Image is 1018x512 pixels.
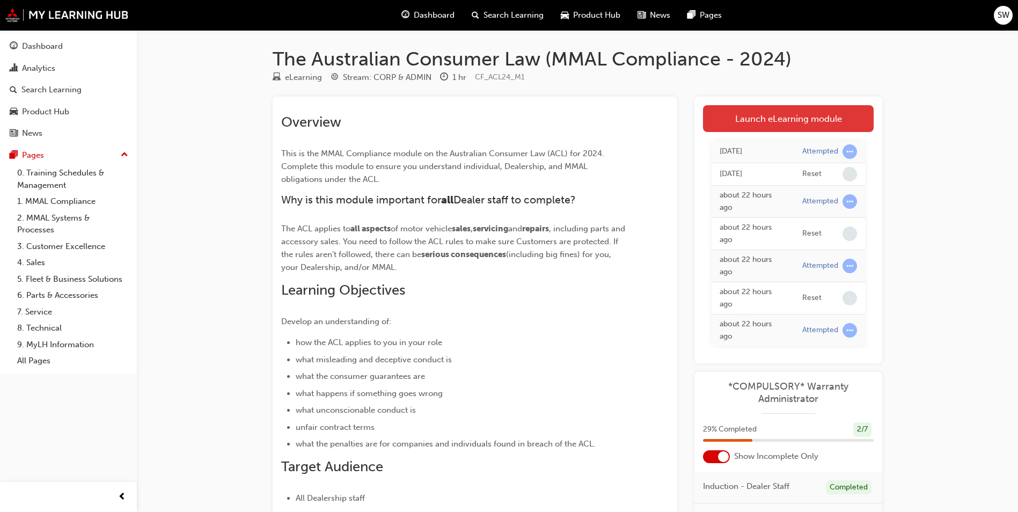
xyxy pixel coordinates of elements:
span: learningRecordVerb_NONE-icon [843,167,857,181]
span: prev-icon [118,491,126,504]
span: learningRecordVerb_ATTEMPT-icon [843,259,857,273]
a: News [4,123,133,143]
span: guage-icon [401,9,409,22]
span: what unconscionable conduct is [296,405,416,415]
a: Analytics [4,58,133,78]
div: Tue Sep 30 2025 15:21:06 GMT+1000 (Australian Eastern Standard Time) [720,222,786,246]
a: 6. Parts & Accessories [13,287,133,304]
span: Learning Objectives [281,282,405,298]
span: repairs [522,224,549,233]
span: News [650,9,670,21]
button: SW [994,6,1013,25]
span: search-icon [10,85,17,95]
div: Tue Sep 30 2025 15:21:08 GMT+1000 (Australian Eastern Standard Time) [720,189,786,214]
div: Stream [331,71,431,84]
div: Analytics [22,62,55,75]
span: search-icon [472,9,479,22]
div: News [22,127,42,140]
span: pages-icon [687,9,695,22]
div: Tue Sep 30 2025 15:20:11 GMT+1000 (Australian Eastern Standard Time) [720,254,786,278]
span: of motor vehicle [391,224,452,233]
span: guage-icon [10,42,18,52]
span: unfair contract terms [296,422,375,432]
a: 3. Customer Excellence [13,238,133,255]
div: Reset [802,229,822,239]
a: Product Hub [4,102,133,122]
span: what misleading and deceptive conduct is [296,355,452,364]
div: Attempted [802,261,838,271]
span: what happens if something goes wrong [296,389,443,398]
a: 9. MyLH Information [13,337,133,353]
div: Completed [826,480,871,495]
span: learningRecordVerb_ATTEMPT-icon [843,323,857,338]
div: 1 hr [452,71,466,84]
div: Reset [802,293,822,303]
h1: The Australian Consumer Law (MMAL Compliance - 2024) [273,47,882,71]
a: All Pages [13,353,133,369]
a: 1. MMAL Compliance [13,193,133,210]
div: Attempted [802,325,838,335]
span: what the consumer guarantees are [296,371,425,381]
div: Duration [440,71,466,84]
div: Stream: CORP & ADMIN [343,71,431,84]
span: serious consequences [421,250,506,259]
span: Show Incomplete Only [734,450,818,463]
span: news-icon [638,9,646,22]
div: Reset [802,169,822,179]
span: All Dealership staff [296,493,365,503]
div: eLearning [285,71,322,84]
a: news-iconNews [629,4,679,26]
button: Pages [4,145,133,165]
span: Learning resource code [475,72,525,82]
span: car-icon [10,107,18,117]
span: learningRecordVerb_NONE-icon [843,291,857,305]
span: all aspects [350,224,391,233]
div: Tue Sep 30 2025 15:19:17 GMT+1000 (Australian Eastern Standard Time) [720,318,786,342]
span: what the penalties are for companies and individuals found in breach of the ACL. [296,439,596,449]
div: 2 / 7 [853,422,871,437]
span: , [471,224,473,233]
span: clock-icon [440,73,448,83]
span: car-icon [561,9,569,22]
div: Type [273,71,322,84]
span: chart-icon [10,64,18,74]
span: Why is this module important for [281,194,441,206]
span: news-icon [10,129,18,138]
span: all [441,194,453,206]
a: Dashboard [4,36,133,56]
span: learningRecordVerb_ATTEMPT-icon [843,194,857,209]
span: how the ACL applies to you in your role [296,338,442,347]
span: Target Audience [281,458,383,475]
div: Search Learning [21,84,82,96]
span: The ACL applies to [281,224,350,233]
a: *COMPULSORY* Warranty Administrator [703,381,874,405]
span: pages-icon [10,151,18,160]
a: Search Learning [4,80,133,100]
a: car-iconProduct Hub [552,4,629,26]
span: target-icon [331,73,339,83]
a: pages-iconPages [679,4,730,26]
span: Dashboard [414,9,455,21]
span: SW [998,9,1009,21]
span: and [508,224,522,233]
div: Tue Sep 30 2025 15:20:09 GMT+1000 (Australian Eastern Standard Time) [720,286,786,310]
span: Product Hub [573,9,620,21]
span: Induction - Dealer Staff [703,480,789,493]
span: Develop an understanding of: [281,317,391,326]
div: Attempted [802,147,838,157]
span: learningRecordVerb_ATTEMPT-icon [843,144,857,159]
span: Search Learning [484,9,544,21]
div: Attempted [802,196,838,207]
img: mmal [5,8,129,22]
span: Dealer staff to complete? [453,194,576,206]
span: servicing [473,224,508,233]
div: Wed Oct 01 2025 08:41:12 GMT+1000 (Australian Eastern Standard Time) [720,168,786,180]
div: Wed Oct 01 2025 08:41:13 GMT+1000 (Australian Eastern Standard Time) [720,145,786,158]
a: 4. Sales [13,254,133,271]
span: Overview [281,114,341,130]
div: Pages [22,149,44,162]
span: This is the MMAL Compliance module on the Australian Consumer Law (ACL) for 2024. Complete this m... [281,149,606,184]
span: 29 % Completed [703,423,757,436]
